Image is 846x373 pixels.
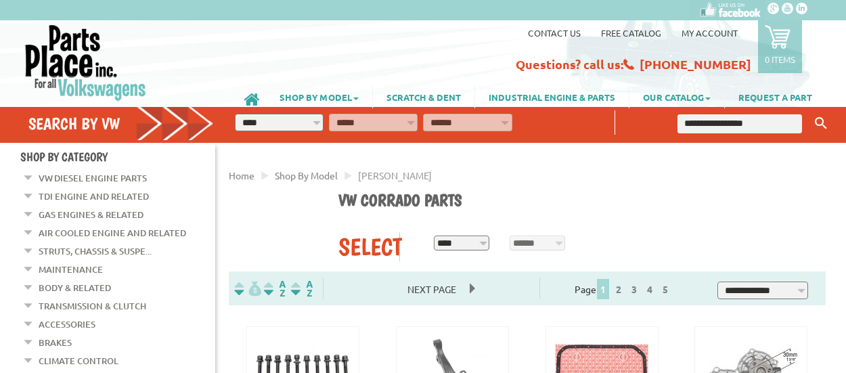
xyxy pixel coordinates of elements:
[28,114,214,133] h4: Search by VW
[20,150,215,164] h4: Shop By Category
[24,24,148,102] img: Parts Place Inc!
[659,283,671,295] a: 5
[628,283,640,295] a: 3
[601,27,661,39] a: Free Catalog
[261,281,288,297] img: Sort by Headline
[39,279,111,297] a: Body & Related
[338,232,400,261] div: Select
[39,169,147,187] a: VW Diesel Engine Parts
[234,281,261,297] img: filterpricelow.svg
[682,27,738,39] a: My Account
[644,283,656,295] a: 4
[229,169,254,181] a: Home
[373,85,474,108] a: SCRATCH & DENT
[39,315,95,333] a: Accessories
[629,85,724,108] a: OUR CATALOG
[275,169,338,181] a: Shop By Model
[266,85,372,108] a: SHOP BY MODEL
[338,190,816,212] h1: VW Corrado parts
[358,169,432,181] span: [PERSON_NAME]
[394,279,470,299] span: Next Page
[613,283,625,295] a: 2
[539,278,706,299] div: Page
[39,334,72,351] a: Brakes
[597,279,609,299] span: 1
[475,85,629,108] a: INDUSTRIAL ENGINE & PARTS
[39,261,103,278] a: Maintenance
[288,281,315,297] img: Sort by Sales Rank
[39,188,149,205] a: TDI Engine and Related
[528,27,581,39] a: Contact us
[394,283,470,295] a: Next Page
[39,297,146,315] a: Transmission & Clutch
[39,206,143,223] a: Gas Engines & Related
[725,85,826,108] a: REQUEST A PART
[39,224,186,242] a: Air Cooled Engine and Related
[758,20,802,73] a: 0 items
[39,242,152,260] a: Struts, Chassis & Suspe...
[39,352,118,370] a: Climate Control
[811,112,831,135] button: Keyword Search
[765,53,795,65] p: 0 items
